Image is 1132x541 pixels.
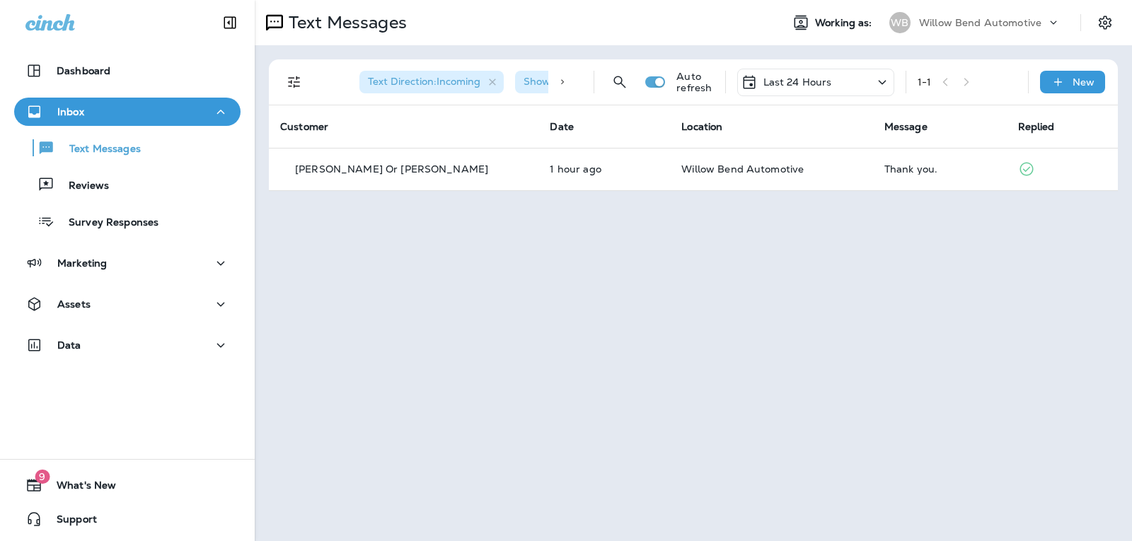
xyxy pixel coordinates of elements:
[295,163,488,175] p: [PERSON_NAME] Or [PERSON_NAME]
[889,12,911,33] div: WB
[35,470,50,484] span: 9
[884,163,995,175] div: Thank you.
[54,216,158,230] p: Survey Responses
[763,76,832,88] p: Last 24 Hours
[57,298,91,310] p: Assets
[368,75,480,88] span: Text Direction : Incoming
[1073,76,1095,88] p: New
[359,71,504,93] div: Text Direction:Incoming
[57,65,110,76] p: Dashboard
[42,479,116,496] span: What's New
[14,170,241,199] button: Reviews
[550,163,659,175] p: Oct 13, 2025 01:01 PM
[57,257,107,269] p: Marketing
[815,17,875,29] span: Working as:
[918,76,931,88] div: 1 - 1
[14,505,241,533] button: Support
[280,120,328,133] span: Customer
[14,98,241,126] button: Inbox
[54,180,109,193] p: Reviews
[1018,120,1055,133] span: Replied
[14,133,241,163] button: Text Messages
[210,8,250,37] button: Collapse Sidebar
[1092,10,1118,35] button: Settings
[681,120,722,133] span: Location
[283,12,407,33] p: Text Messages
[14,331,241,359] button: Data
[280,68,308,96] button: Filters
[14,249,241,277] button: Marketing
[919,17,1041,28] p: Willow Bend Automotive
[57,339,81,351] p: Data
[57,106,84,117] p: Inbox
[550,120,574,133] span: Date
[55,143,141,156] p: Text Messages
[884,120,928,133] span: Message
[42,513,97,530] span: Support
[14,290,241,318] button: Assets
[681,163,804,175] span: Willow Bend Automotive
[14,57,241,85] button: Dashboard
[606,68,634,96] button: Search Messages
[676,71,713,93] p: Auto refresh
[524,75,694,88] span: Show Start/Stop/Unsubscribe : true
[14,471,241,499] button: 9What's New
[515,71,717,93] div: Show Start/Stop/Unsubscribe:true
[14,206,241,236] button: Survey Responses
